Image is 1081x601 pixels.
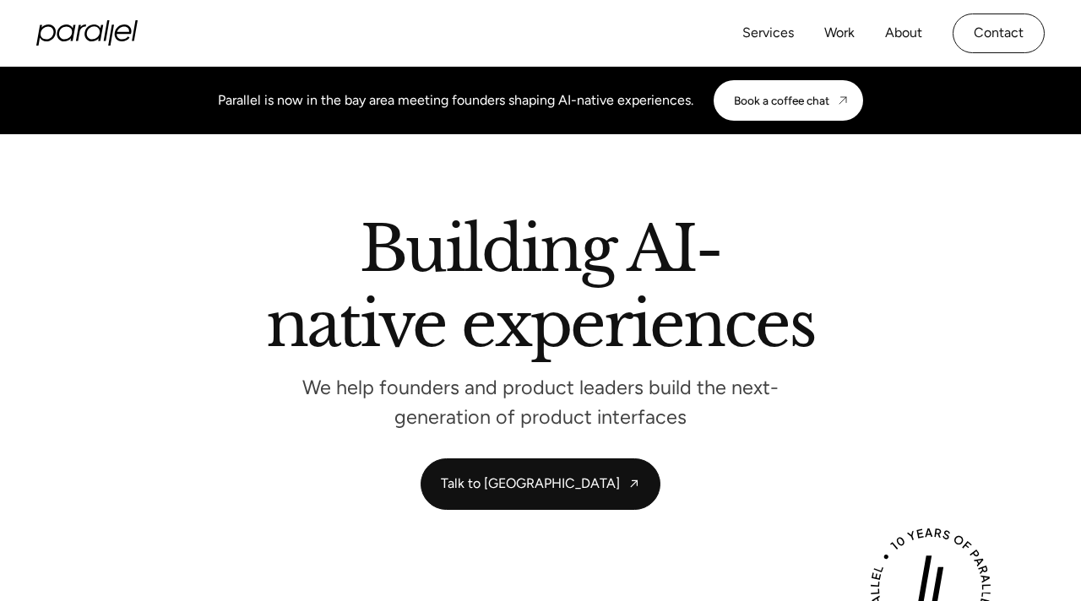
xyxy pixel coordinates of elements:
a: Work [824,21,855,46]
p: We help founders and product leaders build the next-generation of product interfaces [287,381,794,425]
a: home [36,20,138,46]
img: CTA arrow image [836,94,850,107]
a: Contact [953,14,1045,53]
h2: Building AI-native experiences [93,219,988,362]
a: Services [742,21,794,46]
a: About [885,21,922,46]
div: Book a coffee chat [734,94,829,107]
div: Parallel is now in the bay area meeting founders shaping AI-native experiences. [218,90,693,111]
a: Book a coffee chat [714,80,863,121]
